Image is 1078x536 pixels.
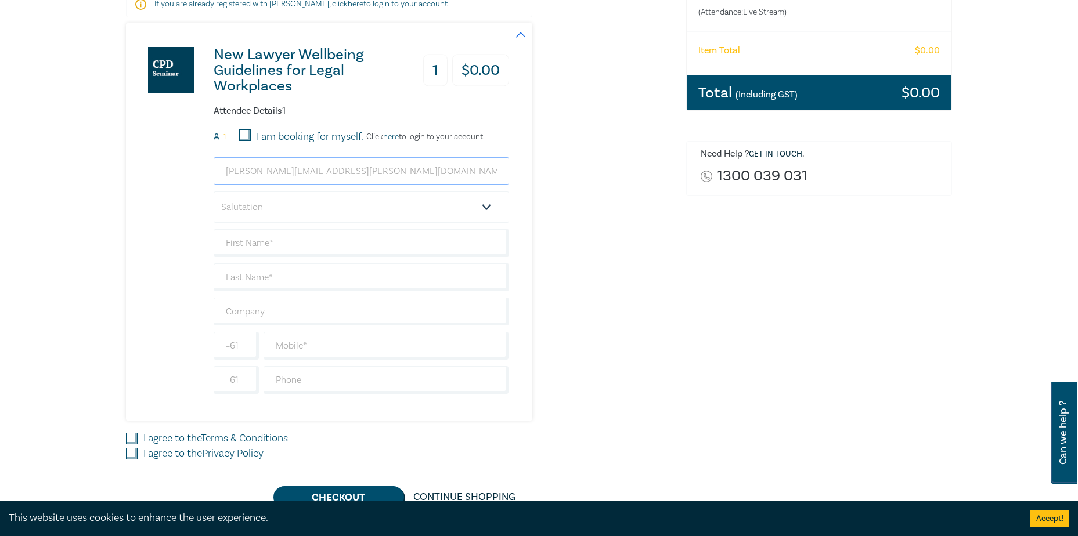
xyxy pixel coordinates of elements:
h6: Need Help ? . [701,149,943,160]
button: Checkout [273,486,404,508]
div: This website uses cookies to enhance the user experience. [9,510,1013,526]
button: Accept cookies [1030,510,1069,527]
input: Last Name* [214,263,509,291]
a: Continue Shopping [404,486,525,508]
a: Terms & Conditions [201,432,288,445]
a: here [383,132,399,142]
input: Attendee Email* [214,157,509,185]
a: 1300 039 031 [717,168,807,184]
small: 1 [223,133,226,141]
input: Phone [264,366,509,394]
small: (Including GST) [736,89,798,100]
h6: Item Total [698,45,740,56]
h3: New Lawyer Wellbeing Guidelines for Legal Workplaces [214,47,405,94]
h6: $ 0.00 [915,45,940,56]
input: +61 [214,332,259,360]
label: I agree to the [143,446,264,461]
a: Get in touch [749,149,802,160]
span: Can we help ? [1058,389,1069,477]
small: (Attendance: Live Stream ) [698,6,894,18]
h3: $ 0.00 [902,85,940,100]
a: Privacy Policy [202,447,264,460]
label: I am booking for myself. [257,129,363,144]
input: First Name* [214,229,509,257]
label: I agree to the [143,431,288,446]
img: New Lawyer Wellbeing Guidelines for Legal Workplaces [148,47,194,93]
h3: 1 [423,55,448,86]
input: Company [214,298,509,325]
input: +61 [214,366,259,394]
p: Click to login to your account. [363,132,485,142]
input: Mobile* [264,332,509,360]
h3: Total [698,85,798,100]
h6: Attendee Details 1 [214,106,509,117]
h3: $ 0.00 [452,55,509,86]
